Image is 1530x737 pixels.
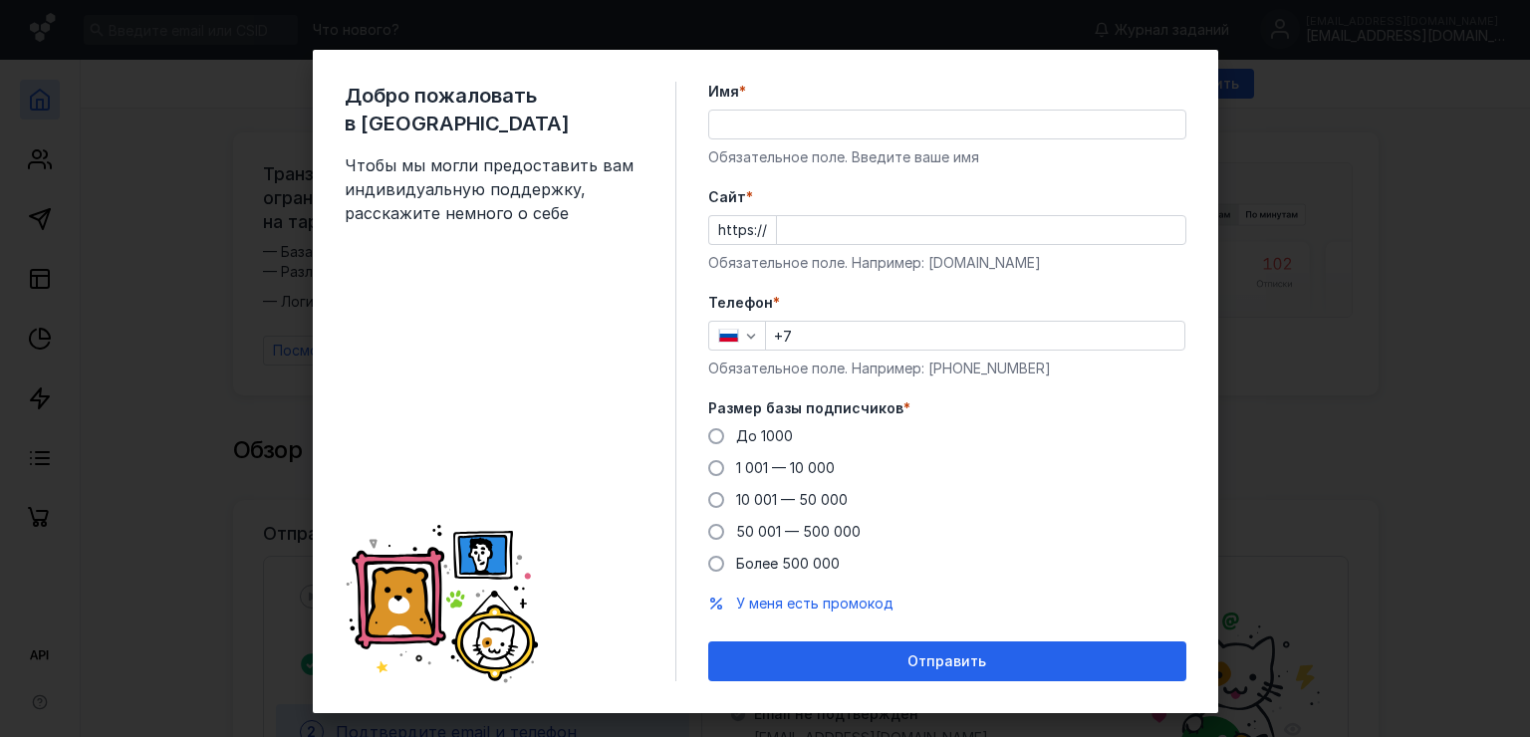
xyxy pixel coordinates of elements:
[708,147,1186,167] div: Обязательное поле. Введите ваше имя
[736,555,840,572] span: Более 500 000
[708,293,773,313] span: Телефон
[708,398,903,418] span: Размер базы подписчиков
[708,253,1186,273] div: Обязательное поле. Например: [DOMAIN_NAME]
[345,153,643,225] span: Чтобы мы могли предоставить вам индивидуальную поддержку, расскажите немного о себе
[736,523,861,540] span: 50 001 — 500 000
[708,82,739,102] span: Имя
[736,491,848,508] span: 10 001 — 50 000
[736,594,893,614] button: У меня есть промокод
[736,459,835,476] span: 1 001 — 10 000
[736,427,793,444] span: До 1000
[736,595,893,612] span: У меня есть промокод
[907,653,986,670] span: Отправить
[708,187,746,207] span: Cайт
[345,82,643,137] span: Добро пожаловать в [GEOGRAPHIC_DATA]
[708,359,1186,378] div: Обязательное поле. Например: [PHONE_NUMBER]
[708,641,1186,681] button: Отправить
